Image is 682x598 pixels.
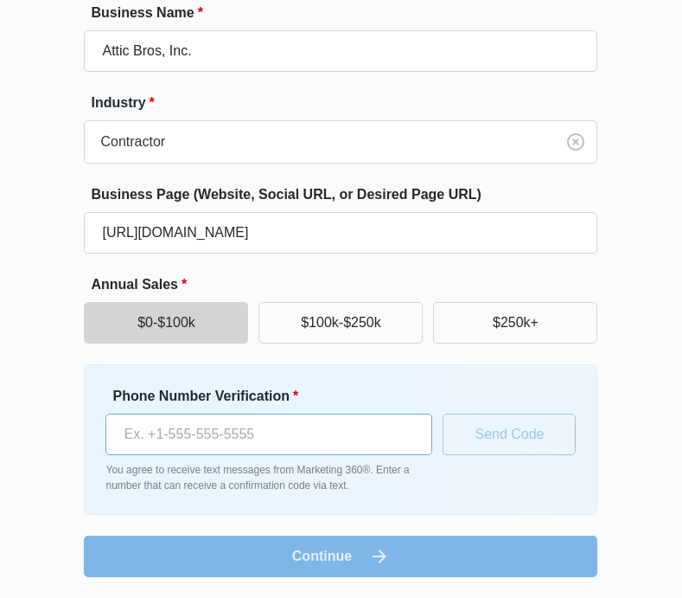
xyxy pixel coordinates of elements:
button: $250k+ [433,302,597,344]
label: Business Name [91,3,604,23]
button: $100k-$250k [258,302,423,344]
p: You agree to receive text messages from Marketing 360®. Enter a number that can receive a confirm... [105,462,432,493]
input: e.g. Jane's Plumbing [84,30,597,72]
label: Business Page (Website, Social URL, or Desired Page URL) [91,184,604,205]
label: Phone Number Verification [112,386,439,407]
button: Clear [562,128,590,156]
input: Ex. +1-555-555-5555 [105,414,432,455]
input: e.g. janesplumbing.com [84,212,597,254]
label: Industry [91,93,604,113]
label: Annual Sales [91,274,604,295]
button: $0-$100k [84,302,248,344]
